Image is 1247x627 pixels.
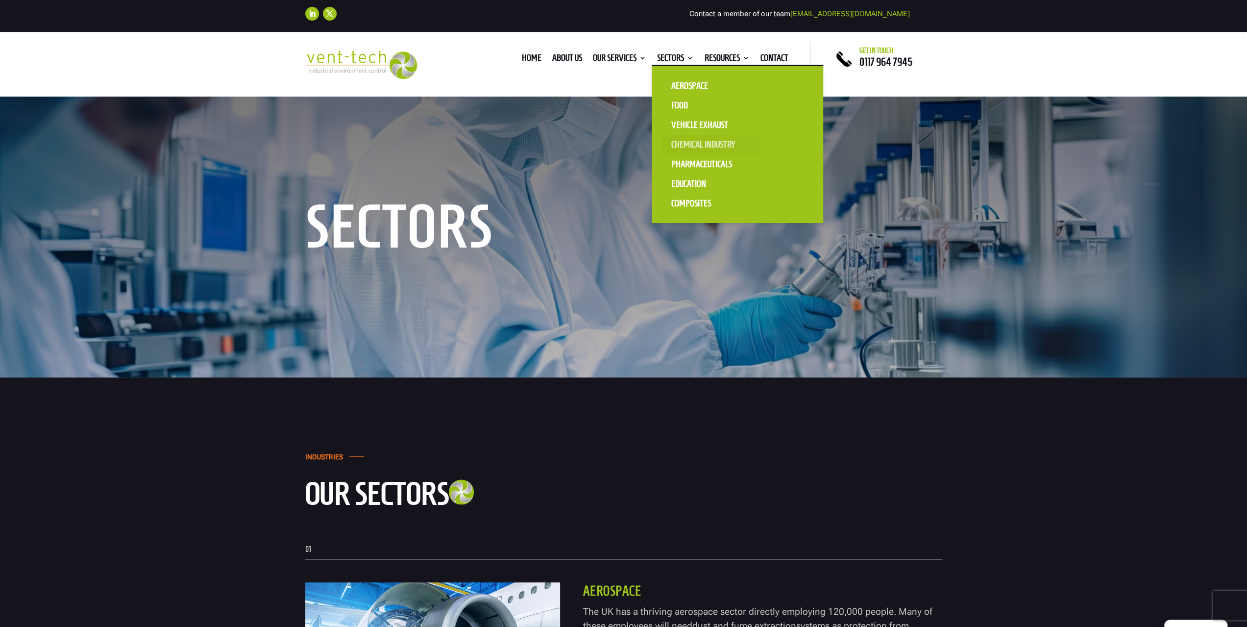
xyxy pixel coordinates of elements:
[661,96,759,115] a: Food
[859,47,893,54] span: Get in touch
[593,54,646,65] a: Our Services
[305,546,942,553] p: 01
[760,54,788,65] a: Contact
[661,194,759,213] a: Composites
[661,154,759,174] a: Pharmaceuticals
[323,7,337,21] a: Follow on X
[661,76,759,96] a: Aerospace
[552,54,582,65] a: About us
[305,477,501,515] h2: OUR sectors
[305,50,417,79] img: 2023-09-27T08_35_16.549ZVENT-TECH---Clear-background
[305,203,604,255] h1: Sectors
[657,54,694,65] a: Sectors
[705,54,750,65] a: Resources
[661,115,759,135] a: Vehicle Exhaust
[661,135,759,154] a: Chemical Industry
[305,453,343,466] h4: Industries
[790,9,910,18] a: [EMAIL_ADDRESS][DOMAIN_NAME]
[522,54,541,65] a: Home
[661,174,759,194] a: Education
[305,7,319,21] a: Follow on LinkedIn
[689,9,910,18] span: Contact a member of our team
[859,56,912,68] a: 0117 964 7945
[583,583,641,599] span: Aerospace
